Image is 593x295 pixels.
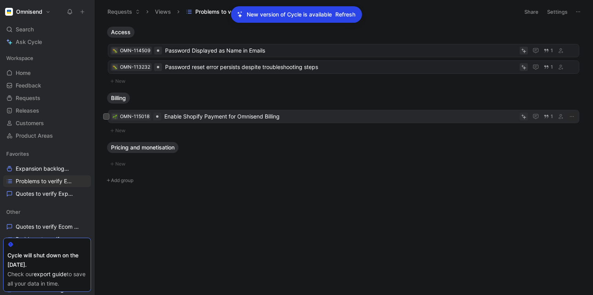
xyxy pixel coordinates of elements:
[111,144,175,151] span: Pricing and monetisation
[182,6,282,18] button: Problems to verify Expansion
[3,148,91,160] div: Favorites
[112,48,118,53] button: 🐛
[16,235,82,243] span: Problems to verify ecom platforms
[7,251,87,270] div: Cycle will shut down on the [DATE].
[3,117,91,129] a: Customers
[542,112,555,121] button: 1
[16,190,73,198] span: Quotes to verify Expansion
[6,150,29,158] span: Favorites
[3,175,91,187] a: Problems to verify Expansion
[16,37,42,47] span: Ask Cycle
[120,113,149,120] div: OMN-115018
[3,130,91,142] a: Product Areas
[107,159,580,169] button: New
[16,8,42,15] h1: Omnisend
[6,208,20,216] span: Other
[16,82,41,89] span: Feedback
[165,46,517,55] span: Password Displayed as Name in Emails
[120,63,150,71] div: OMN-113232
[6,54,33,62] span: Workspace
[16,165,73,173] span: Expansion backlog
[107,27,135,38] button: Access
[104,176,583,185] button: Add group
[108,44,579,57] a: 🐛OMN-114509Password Displayed as Name in Emails1
[16,132,53,140] span: Product Areas
[111,28,131,36] span: Access
[165,62,517,72] span: Password reset error persists despite troubleshooting steps
[113,65,117,70] img: 🐛
[34,271,67,277] a: export guide
[111,94,126,102] span: Billing
[107,126,580,135] button: New
[335,10,355,19] span: Refresh
[335,9,356,20] button: Refresh
[107,76,580,86] button: New
[3,92,91,104] a: Requests
[3,36,91,48] a: Ask Cycle
[104,93,583,136] div: BillingNew
[3,233,91,245] a: Problems to verify ecom platforms
[3,52,91,64] div: Workspace
[3,221,91,233] a: Quotes to verify Ecom platforms
[164,112,517,121] span: Enable Shopify Payment for Omnisend Billing
[5,8,13,16] img: Omnisend
[16,69,31,77] span: Home
[112,64,118,70] button: 🐛
[3,24,91,35] div: Search
[195,8,271,16] span: Problems to verify Expansion
[16,119,44,127] span: Customers
[16,25,34,34] span: Search
[113,49,117,53] img: 🐛
[7,270,87,288] div: Check our to save all your data in time.
[3,80,91,91] a: Feedback
[151,6,175,18] button: Views
[551,114,553,119] span: 1
[542,46,555,55] button: 1
[521,6,542,17] button: Share
[3,6,53,17] button: OmnisendOmnisend
[16,223,82,231] span: Quotes to verify Ecom platforms
[542,63,555,71] button: 1
[3,67,91,79] a: Home
[112,114,118,119] button: 🌱
[107,93,130,104] button: Billing
[108,110,579,123] a: 🌱OMN-115018Enable Shopify Payment for Omnisend Billing1
[108,60,579,74] a: 🐛OMN-113232Password reset error persists despite troubleshooting steps1
[3,188,91,200] a: Quotes to verify Expansion
[247,10,332,19] p: New version of Cycle is available
[107,142,178,153] button: Pricing and monetisation
[16,94,40,102] span: Requests
[104,6,144,18] button: Requests
[3,163,91,175] a: Expansion backlogOther
[544,6,571,17] button: Settings
[104,142,583,169] div: Pricing and monetisationNew
[3,105,91,117] a: Releases
[551,48,553,53] span: 1
[16,177,74,185] span: Problems to verify Expansion
[104,27,583,86] div: AccessNew
[3,206,91,218] div: Other
[16,107,39,115] span: Releases
[551,65,553,69] span: 1
[113,115,117,119] img: 🌱
[120,47,150,55] div: OMN-114509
